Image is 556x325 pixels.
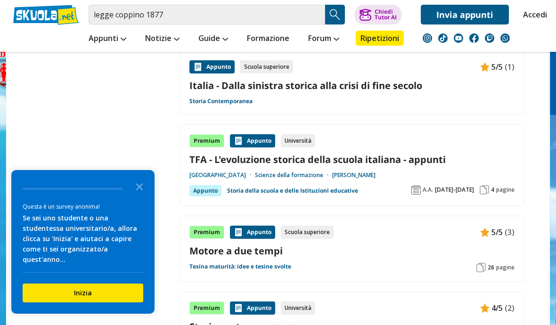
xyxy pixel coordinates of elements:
div: Premium [189,301,224,315]
div: Scuola superiore [240,60,293,73]
div: Appunto [230,226,275,239]
span: [DATE]-[DATE] [435,186,474,194]
div: Survey [11,170,155,314]
div: Questa è un survey anonima! [23,202,143,211]
img: Appunti contenuto [480,303,490,313]
div: Università [281,134,315,147]
a: Forum [306,31,342,48]
span: 5/5 [491,61,503,73]
img: Appunti contenuto [234,227,243,237]
img: Appunti contenuto [480,62,490,72]
img: WhatsApp [500,33,510,43]
a: Storia Contemporanea [189,97,253,105]
a: Storia della scuola e delle Istituzioni educative [227,185,358,196]
span: pagine [496,264,515,271]
a: Guide [196,31,230,48]
button: Inizia [23,284,143,302]
a: Accedi [523,5,543,24]
a: [GEOGRAPHIC_DATA] [189,171,255,179]
span: (3) [505,226,515,238]
a: Notizie [143,31,182,48]
span: (2) [505,302,515,314]
span: pagine [496,186,515,194]
button: ChiediTutor AI [354,5,402,24]
img: instagram [423,33,432,43]
a: Scienze della formazione [255,171,332,179]
span: 4/5 [491,302,503,314]
div: Appunto [189,60,235,73]
img: Pagine [480,185,489,195]
span: 5/5 [491,226,503,238]
img: tiktok [438,33,448,43]
div: Appunto [230,134,275,147]
div: Università [281,301,315,315]
img: Cerca appunti, riassunti o versioni [328,8,342,22]
div: Appunto [230,301,275,315]
a: Italia - Dalla sinistra storica alla crisi di fine secolo [189,79,515,92]
div: Premium [189,134,224,147]
a: TFA - L'evoluzione storica della scuola italiana - appunti [189,153,515,166]
a: Appunti [86,31,129,48]
span: (1) [505,61,515,73]
button: Close the survey [130,177,149,195]
button: Search Button [325,5,345,24]
div: Appunto [189,185,221,196]
a: Ripetizioni [356,31,404,46]
img: Appunti contenuto [193,62,203,72]
input: Cerca appunti, riassunti o versioni [89,5,325,24]
div: Chiedi Tutor AI [375,9,397,20]
a: Formazione [245,31,292,48]
img: Appunti contenuto [234,303,243,313]
span: A.A. [423,186,433,194]
a: Invia appunti [421,5,509,24]
a: Tesina maturità: idee e tesine svolte [189,263,291,270]
a: Motore a due tempi [189,244,515,257]
div: Scuola superiore [281,226,334,239]
span: 4 [491,186,494,194]
img: Pagine [476,263,486,272]
div: Premium [189,226,224,239]
div: Se sei uno studente o una studentessa universitario/a, allora clicca su 'Inizia' e aiutaci a capi... [23,213,143,265]
img: youtube [454,33,463,43]
span: 26 [488,264,494,271]
img: Appunti contenuto [480,227,490,237]
img: Anno accademico [411,185,421,195]
a: [PERSON_NAME] [332,171,376,179]
img: twitch [485,33,494,43]
img: facebook [469,33,479,43]
img: Appunti contenuto [234,136,243,146]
